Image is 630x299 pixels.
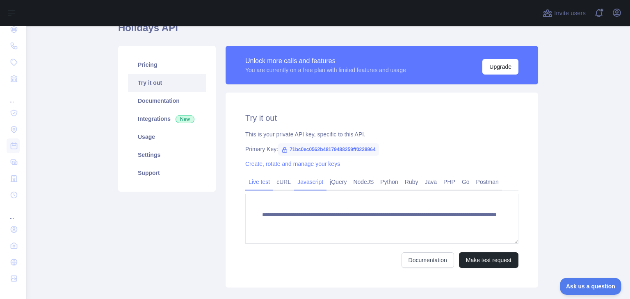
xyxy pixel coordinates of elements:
a: Support [128,164,206,182]
a: jQuery [326,175,350,188]
a: Pricing [128,56,206,74]
a: Java [422,175,441,188]
a: PHP [440,175,459,188]
a: Javascript [294,175,326,188]
div: This is your private API key, specific to this API. [245,130,518,138]
h2: Try it out [245,112,518,124]
a: Postman [473,175,502,188]
button: Upgrade [482,59,518,75]
div: ... [7,204,20,220]
a: Documentation [402,252,454,268]
h1: Holidays API [118,21,538,41]
a: Try it out [128,74,206,92]
div: Primary Key: [245,145,518,153]
span: Invite users [554,9,586,18]
span: 71bc0ec0562b48179488259ff0228964 [278,143,379,156]
button: Invite users [541,7,587,20]
a: cURL [273,175,294,188]
a: Live test [245,175,273,188]
a: Python [377,175,402,188]
div: You are currently on a free plan with limited features and usage [245,66,406,74]
a: Integrations New [128,110,206,128]
button: Make test request [459,252,518,268]
a: Usage [128,128,206,146]
span: New [176,115,194,123]
a: Documentation [128,92,206,110]
div: ... [7,88,20,104]
div: Unlock more calls and features [245,56,406,66]
a: Ruby [402,175,422,188]
a: Settings [128,146,206,164]
a: Go [459,175,473,188]
a: NodeJS [350,175,377,188]
iframe: Toggle Customer Support [560,278,622,295]
a: Create, rotate and manage your keys [245,161,340,167]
